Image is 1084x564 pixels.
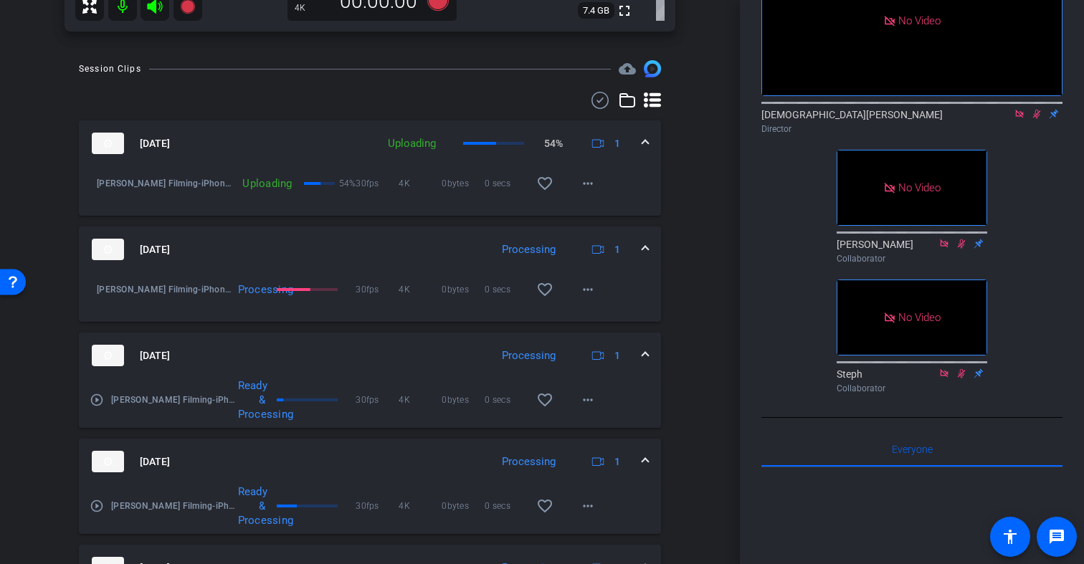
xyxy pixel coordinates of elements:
[235,176,299,191] div: Uploading
[231,484,272,527] div: Ready & Processing
[485,393,528,407] span: 0 secs
[578,2,614,19] span: 7.4 GB
[442,176,485,191] span: 0bytes
[231,378,272,421] div: Ready & Processing
[579,281,596,298] mat-icon: more_horiz
[97,282,235,297] span: [PERSON_NAME] Filming-iPhone 13 Pro-2025-09-15-10-45-53-419-0
[837,382,987,395] div: Collaborator
[898,181,941,194] span: No Video
[579,175,596,192] mat-icon: more_horiz
[79,439,661,484] mat-expansion-panel-header: thumb-nail[DATE]Processing1
[399,499,442,513] span: 4K
[544,136,563,151] p: 54%
[536,497,553,515] mat-icon: favorite_border
[79,333,661,378] mat-expansion-panel-header: thumb-nail[DATE]Processing1
[79,166,661,216] div: thumb-nail[DATE]Uploading54%1
[140,348,170,363] span: [DATE]
[898,14,941,27] span: No Video
[356,499,399,513] span: 30fps
[97,176,235,191] span: [PERSON_NAME] Filming-iPhone 13 Pro-2025-09-15-10-49-33-709-0
[79,120,661,166] mat-expansion-panel-header: thumb-nail[DATE]Uploading54%1
[111,393,235,407] span: [PERSON_NAME] Filming-iPhone 13 Pro-2025-09-15-10-40-52-264-0
[356,282,399,297] span: 30fps
[356,393,399,407] span: 30fps
[140,454,170,469] span: [DATE]
[356,176,399,191] span: 30fps
[92,345,124,366] img: thumb-nail
[485,282,528,297] span: 0 secs
[614,242,620,257] span: 1
[644,60,661,77] img: Session clips
[892,444,933,454] span: Everyone
[1002,528,1019,545] mat-icon: accessibility
[92,451,124,472] img: thumb-nail
[837,252,987,265] div: Collaborator
[485,499,528,513] span: 0 secs
[495,454,563,470] div: Processing
[614,348,620,363] span: 1
[536,281,553,298] mat-icon: favorite_border
[79,378,661,428] div: thumb-nail[DATE]Processing1
[442,282,485,297] span: 0bytes
[619,60,636,77] span: Destinations for your clips
[536,175,553,192] mat-icon: favorite_border
[79,226,661,272] mat-expansion-panel-header: thumb-nail[DATE]Processing1
[231,282,272,297] div: Processing
[90,499,104,513] mat-icon: play_circle_outline
[898,310,941,323] span: No Video
[761,123,1062,135] div: Director
[381,135,443,152] div: Uploading
[442,393,485,407] span: 0bytes
[837,237,987,265] div: [PERSON_NAME]
[79,484,661,534] div: thumb-nail[DATE]Processing1
[442,499,485,513] span: 0bytes
[92,239,124,260] img: thumb-nail
[1048,528,1065,545] mat-icon: message
[616,2,633,19] mat-icon: fullscreen
[614,136,620,151] span: 1
[619,60,636,77] mat-icon: cloud_upload
[92,133,124,154] img: thumb-nail
[140,136,170,151] span: [DATE]
[140,242,170,257] span: [DATE]
[579,391,596,408] mat-icon: more_horiz
[79,272,661,322] div: thumb-nail[DATE]Processing1
[614,454,620,469] span: 1
[399,393,442,407] span: 4K
[295,2,331,14] div: 4K
[536,391,553,408] mat-icon: favorite_border
[761,107,1062,135] div: [DEMOGRAPHIC_DATA][PERSON_NAME]
[495,242,563,258] div: Processing
[111,499,235,513] span: [PERSON_NAME] Filming-iPhone 13 Pro-2025-09-15-10-36-43-538-0
[485,176,528,191] span: 0 secs
[339,176,356,191] p: 54%
[495,348,563,364] div: Processing
[90,393,104,407] mat-icon: play_circle_outline
[579,497,596,515] mat-icon: more_horiz
[79,62,141,76] div: Session Clips
[399,282,442,297] span: 4K
[837,367,987,395] div: Steph
[399,176,442,191] span: 4K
